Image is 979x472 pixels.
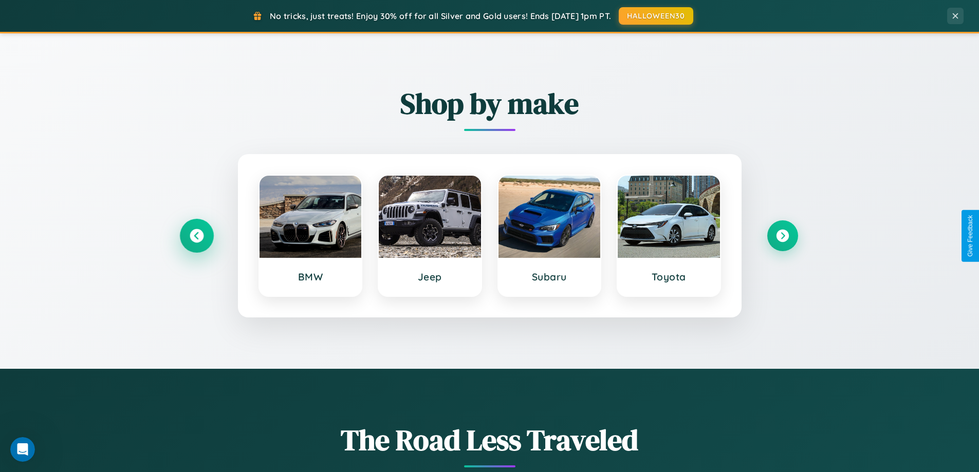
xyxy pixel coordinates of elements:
[181,420,798,460] h1: The Road Less Traveled
[628,271,710,283] h3: Toyota
[270,11,611,21] span: No tricks, just treats! Enjoy 30% off for all Silver and Gold users! Ends [DATE] 1pm PT.
[967,215,974,257] div: Give Feedback
[10,437,35,462] iframe: Intercom live chat
[270,271,352,283] h3: BMW
[389,271,471,283] h3: Jeep
[619,7,693,25] button: HALLOWEEN30
[181,84,798,123] h2: Shop by make
[509,271,590,283] h3: Subaru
